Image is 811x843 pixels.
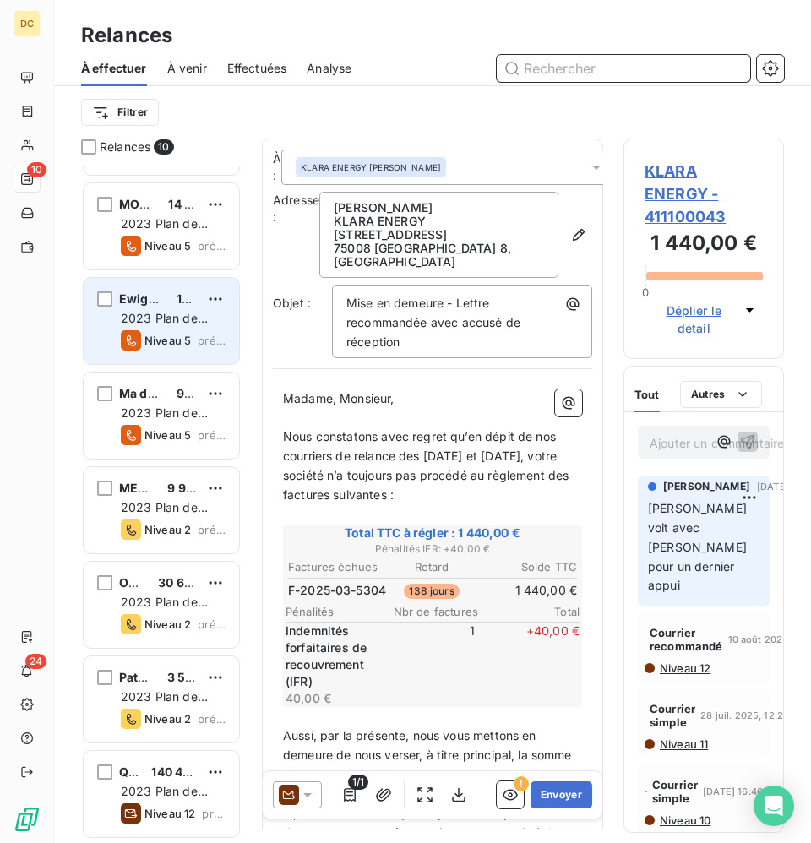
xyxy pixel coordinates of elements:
span: Effectuées [227,60,287,77]
span: 1/1 [348,775,368,790]
span: 12 483,74 € [177,291,245,306]
span: 9 914,09 € [167,481,230,495]
th: Factures échues [287,558,387,576]
span: 2023 Plan de relance [121,500,208,531]
span: Courrier simple [650,702,695,729]
span: Niveau 12 [144,807,195,820]
span: 2023 Plan de relance [121,784,208,815]
span: Niveau 2 [144,617,191,631]
span: Niveau 5 [144,334,191,347]
p: 40,00 € [286,690,370,707]
th: Retard [389,558,475,576]
span: MEDSMART [119,481,189,495]
span: Total [478,605,580,618]
span: Déplier le détail [650,302,738,337]
div: DC [14,10,41,37]
span: Madame, Monsieur, [283,391,395,405]
div: Open Intercom Messenger [754,786,794,826]
span: 2023 Plan de relance [121,311,208,342]
span: 907,14 € [177,386,225,400]
td: 1 440,00 € [476,581,578,600]
span: Analyse [307,60,351,77]
span: Qileo [119,764,150,779]
span: Objet : [273,296,311,310]
span: Niveau 5 [144,428,191,442]
span: Ma domiciliation [119,386,217,400]
span: 10 [154,139,173,155]
span: [PERSON_NAME] [663,479,750,494]
span: prévue depuis hier [198,334,226,347]
span: prévue depuis hier [198,239,226,253]
label: À : [273,150,281,184]
p: 75008 [GEOGRAPHIC_DATA] 8 , [GEOGRAPHIC_DATA] [334,242,544,269]
span: 2023 Plan de relance [121,405,208,437]
span: Niveau 2 [144,523,191,536]
span: 3 510,00 € [167,670,230,684]
span: 14 760,00 € [168,197,237,211]
div: grid [81,166,242,843]
span: Mise en demeure - Lettre recommandée avec accusé de réception [346,296,524,349]
h3: Relances [81,20,172,51]
h3: 1 440,00 € [645,228,763,262]
span: 28 juil. 2025, 12:24 [700,710,789,721]
span: 10 [27,162,46,177]
span: KLARA ENERGY - 411100043 [645,160,763,228]
span: Total TTC à régler : 1 440,00 € [286,525,580,541]
span: À venir [167,60,207,77]
input: Rechercher [497,55,750,82]
span: Courrier simple [652,778,698,805]
span: OLINDA [119,575,165,590]
span: 1 [373,623,475,707]
span: Ewigo Développement [119,291,252,306]
span: 0 [642,286,649,299]
p: Indemnités forfaitaires de recouvrement (IFR) [286,623,370,690]
span: [DATE] 16:46 [703,786,763,797]
span: 2023 Plan de relance [121,595,208,626]
p: [STREET_ADDRESS] [334,228,544,242]
span: Adresse : [273,193,319,224]
span: Aussi, par la présente, nous vous mettons en demeure de nous verser, à titre principal, la somme ... [283,728,575,781]
span: 2023 Plan de relance [121,689,208,721]
span: Pathé Films [119,670,188,684]
span: 2023 Plan de relance [121,216,208,247]
span: prévue depuis hier [198,428,226,442]
span: Tout [634,388,660,401]
th: Solde TTC [476,558,578,576]
span: prévue aujourd’hui [202,807,226,820]
span: 24 [25,654,46,669]
span: Niveau 5 [144,239,191,253]
button: Filtrer [81,99,159,126]
span: Nous constatons avec regret qu’en dépit de nos courriers de relance des [DATE] et [DATE], votre s... [283,429,573,502]
span: Niveau 10 [658,813,710,827]
span: KLARA ENERGY [PERSON_NAME] [301,161,441,173]
button: Autres [680,381,762,408]
span: MOONGROUP [119,197,201,211]
button: Déplier le détail [645,301,763,338]
span: Pénalités [286,605,377,618]
p: KLARA ENERGY [334,215,544,228]
span: prévue aujourd’hui [198,617,226,631]
button: Envoyer [531,781,592,808]
span: Courrier recommandé [650,626,723,653]
span: 138 jours [404,584,459,599]
img: Logo LeanPay [14,806,41,833]
span: Niveau 12 [658,661,710,675]
span: Nbr de factures [377,605,478,618]
span: prévue aujourd’hui [198,712,226,726]
span: prévue depuis hier [198,523,226,536]
span: Pénalités IFR : + 40,00 € [286,541,580,557]
p: [PERSON_NAME] [334,201,544,215]
span: À effectuer [81,60,147,77]
span: F-2025-03-5304 [288,582,386,599]
span: + 40,00 € [478,623,580,707]
span: Relances [100,139,150,155]
span: 30 600,00 € [158,575,231,590]
span: Niveau 2 [144,712,191,726]
span: Niveau 11 [658,737,708,751]
span: 140 425,78 € [151,764,228,779]
span: [PERSON_NAME] voit avec [PERSON_NAME] pour un dernier appui [648,501,750,593]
